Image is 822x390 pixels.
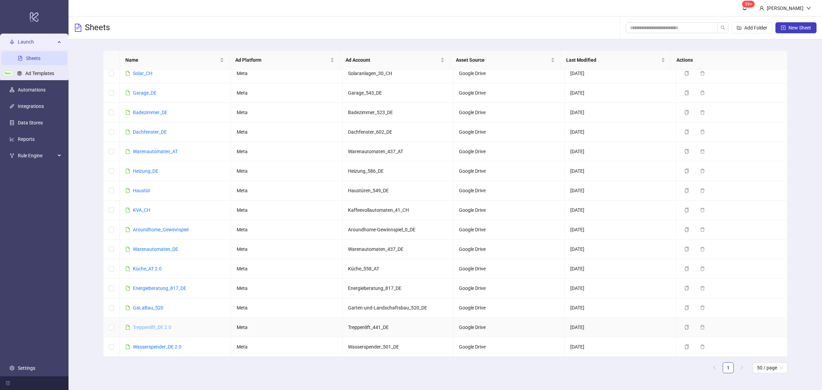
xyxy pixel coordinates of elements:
[453,122,565,142] td: Google Drive
[712,365,717,369] span: left
[788,25,811,31] span: New Sheet
[684,90,689,95] span: copy
[453,142,565,161] td: Google Drive
[781,25,786,30] span: plus-square
[565,181,676,200] td: [DATE]
[566,56,660,64] span: Last Modified
[18,87,46,93] a: Automations
[342,318,454,337] td: Treppenlift_441_DE
[10,39,14,44] span: rocket
[125,110,130,115] span: file
[723,362,734,373] li: 1
[133,227,188,232] a: Aroundhome_Gewinnspiel
[231,122,342,142] td: Meta
[231,298,342,318] td: Meta
[18,136,35,142] a: Reports
[453,240,565,259] td: Google Drive
[757,363,783,373] span: 50 / page
[684,110,689,115] span: copy
[700,305,705,310] span: delete
[565,298,676,318] td: [DATE]
[700,110,705,115] span: delete
[565,64,676,83] td: [DATE]
[231,318,342,337] td: Meta
[342,122,454,142] td: Dachfenster_602_DE
[744,25,767,31] span: Add Folder
[565,337,676,357] td: [DATE]
[231,103,342,122] td: Meta
[565,83,676,103] td: [DATE]
[740,365,744,369] span: right
[342,83,454,103] td: Garage_543_DE
[731,22,773,33] button: Add Folder
[10,153,14,158] span: fork
[453,337,565,357] td: Google Drive
[453,298,565,318] td: Google Drive
[133,285,186,291] a: Energieberatung_817_DE
[736,362,747,373] li: Next Page
[342,298,454,318] td: Garten-und-Landschaftsbau_520_DE
[453,220,565,240] td: Google Drive
[700,208,705,212] span: delete
[346,56,439,64] span: Ad Account
[120,51,230,70] th: Name
[775,22,817,33] button: New Sheet
[453,83,565,103] td: Google Drive
[565,122,676,142] td: [DATE]
[565,161,676,181] td: [DATE]
[342,103,454,122] td: Badezimmer_523_DE
[235,56,329,64] span: Ad Platform
[342,337,454,357] td: Wasserspender_501_DE
[125,56,219,64] span: Name
[671,51,781,70] th: Actions
[684,188,689,193] span: copy
[231,64,342,83] td: Meta
[684,247,689,252] span: copy
[565,103,676,122] td: [DATE]
[125,227,130,232] span: file
[133,90,157,96] a: Garage_DE
[806,6,811,11] span: down
[125,169,130,173] span: file
[453,161,565,181] td: Google Drive
[565,259,676,279] td: [DATE]
[453,103,565,122] td: Google Drive
[231,337,342,357] td: Meta
[736,362,747,373] button: right
[26,56,40,61] a: Sheets
[684,286,689,291] span: copy
[709,362,720,373] li: Previous Page
[85,22,110,33] h3: Sheets
[700,286,705,291] span: delete
[18,103,44,109] a: Integrations
[700,149,705,154] span: delete
[723,363,733,373] a: 1
[453,259,565,279] td: Google Drive
[125,305,130,310] span: file
[125,325,130,330] span: file
[133,110,167,115] a: Badezimmer_DE
[684,208,689,212] span: copy
[700,325,705,330] span: delete
[133,207,150,213] a: KVA_CH
[125,90,130,95] span: file
[565,200,676,220] td: [DATE]
[565,279,676,298] td: [DATE]
[231,240,342,259] td: Meta
[74,24,82,32] span: file-text
[133,266,162,271] a: Küche_AT 2.0
[125,286,130,291] span: file
[231,200,342,220] td: Meta
[700,247,705,252] span: delete
[340,51,450,70] th: Ad Account
[342,181,454,200] td: Haustüren_549_DE
[700,71,705,76] span: delete
[759,6,764,11] span: user
[753,362,787,373] div: Page Size
[456,56,549,64] span: Asset Source
[700,90,705,95] span: delete
[231,83,342,103] td: Meta
[125,149,130,154] span: file
[700,227,705,232] span: delete
[18,35,55,49] span: Launch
